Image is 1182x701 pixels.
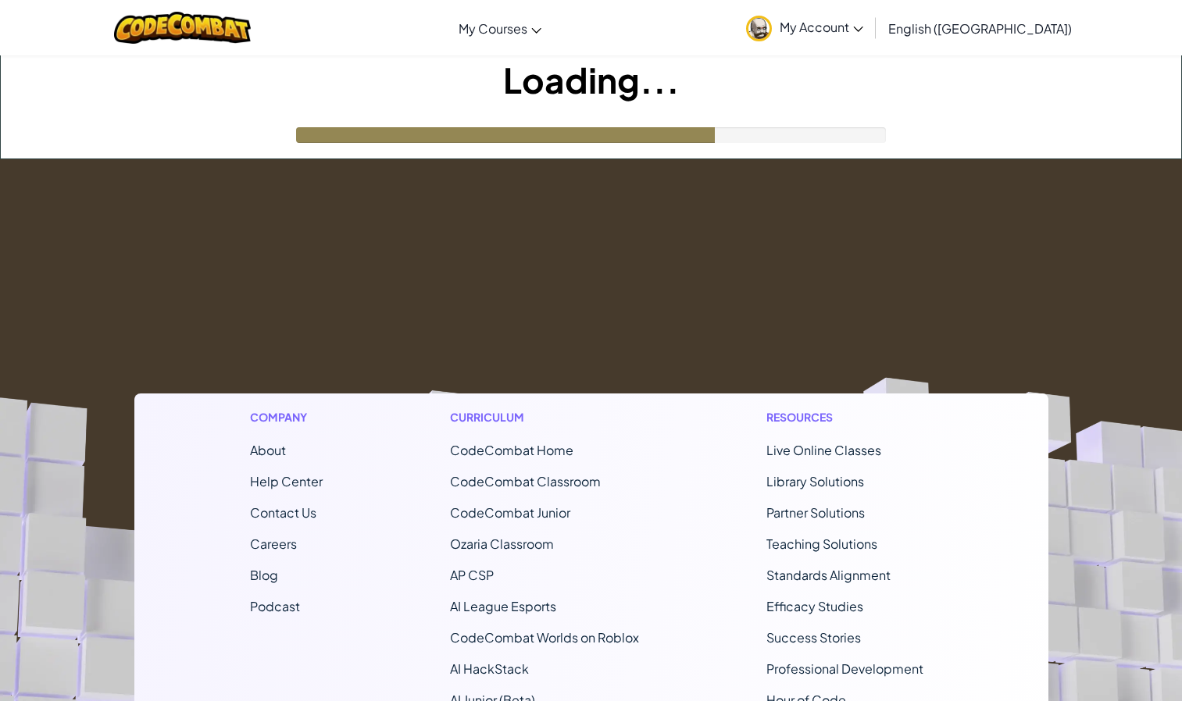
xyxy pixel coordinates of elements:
[766,409,933,425] h1: Resources
[450,473,601,489] a: CodeCombat Classroom
[250,442,286,458] a: About
[250,473,323,489] a: Help Center
[766,598,863,614] a: Efficacy Studies
[450,629,639,646] a: CodeCombat Worlds on Roblox
[250,567,278,583] a: Blog
[780,19,863,35] span: My Account
[459,20,527,37] span: My Courses
[766,442,881,458] a: Live Online Classes
[1,55,1181,104] h1: Loading...
[450,442,573,458] span: CodeCombat Home
[450,409,639,425] h1: Curriculum
[250,409,323,425] h1: Company
[451,7,549,49] a: My Courses
[250,504,316,521] span: Contact Us
[766,567,891,583] a: Standards Alignment
[114,12,251,44] img: CodeCombat logo
[746,16,772,41] img: avatar
[450,598,556,614] a: AI League Esports
[880,7,1080,49] a: English ([GEOGRAPHIC_DATA])
[450,567,494,583] a: AP CSP
[450,504,570,521] a: CodeCombat Junior
[888,20,1072,37] span: English ([GEOGRAPHIC_DATA])
[250,536,297,552] a: Careers
[450,660,529,677] a: AI HackStack
[250,598,300,614] a: Podcast
[450,536,554,552] a: Ozaria Classroom
[766,504,865,521] a: Partner Solutions
[766,660,923,677] a: Professional Development
[766,473,864,489] a: Library Solutions
[738,3,871,52] a: My Account
[766,536,877,552] a: Teaching Solutions
[766,629,861,646] a: Success Stories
